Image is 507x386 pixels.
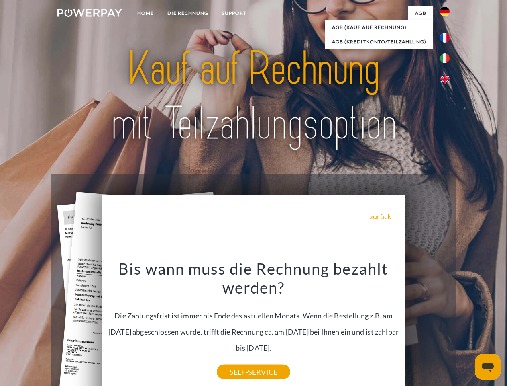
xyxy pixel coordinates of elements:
[161,6,215,21] a: DIE RECHNUNG
[325,20,433,35] a: AGB (Kauf auf Rechnung)
[215,6,253,21] a: SUPPORT
[440,74,450,84] img: en
[107,259,400,372] div: Die Zahlungsfrist ist immer bis Ende des aktuellen Monats. Wenn die Bestellung z.B. am [DATE] abg...
[130,6,161,21] a: Home
[325,35,433,49] a: AGB (Kreditkonto/Teilzahlung)
[440,33,450,43] img: fr
[77,39,430,154] img: title-powerpay_de.svg
[107,259,400,298] h3: Bis wann muss die Rechnung bezahlt werden?
[57,9,122,17] img: logo-powerpay-white.svg
[408,6,433,21] a: agb
[217,365,290,379] a: SELF-SERVICE
[440,7,450,16] img: de
[440,53,450,63] img: it
[370,213,391,220] a: zurück
[475,354,501,380] iframe: Schaltfläche zum Öffnen des Messaging-Fensters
